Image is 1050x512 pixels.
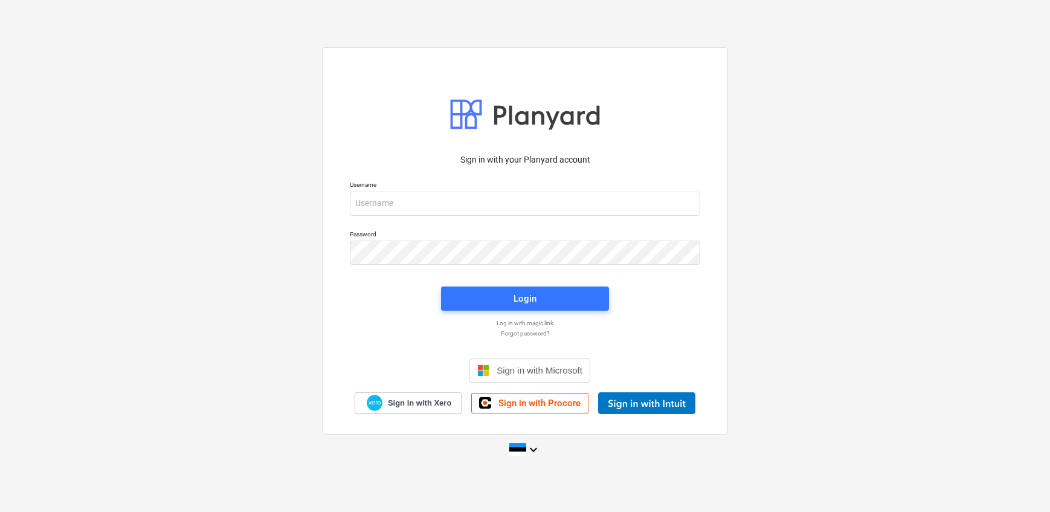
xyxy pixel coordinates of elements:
a: Sign in with Xero [355,392,462,413]
span: Sign in with Procore [498,398,581,409]
img: Microsoft logo [477,365,489,377]
button: Login [441,287,609,311]
span: Sign in with Microsoft [497,365,582,375]
span: Sign in with Xero [388,398,451,409]
a: Sign in with Procore [471,393,588,413]
a: Log in with magic link [344,319,706,327]
p: Username [350,181,700,191]
i: keyboard_arrow_down [526,442,541,457]
div: Login [514,291,536,306]
a: Forgot password? [344,329,706,337]
img: Xero logo [367,395,382,411]
p: Sign in with your Planyard account [350,154,700,166]
p: Password [350,230,700,241]
input: Username [350,192,700,216]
